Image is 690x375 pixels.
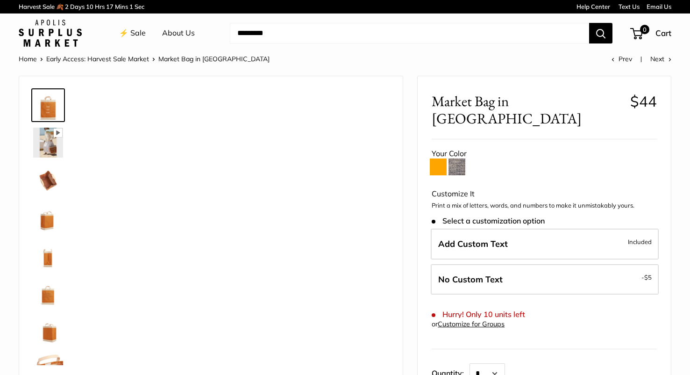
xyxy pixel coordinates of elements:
span: Market Bag in [GEOGRAPHIC_DATA] [432,93,623,127]
span: No Custom Text [438,274,503,285]
a: Home [19,55,37,63]
nav: Breadcrumb [19,53,270,65]
div: Customize It [432,187,657,201]
a: Market Bag in Cognac [31,238,65,272]
div: or [432,318,505,331]
span: Select a customization option [432,216,544,225]
a: Email Us [647,3,671,10]
img: Market Bag in Cognac [33,240,63,270]
img: Market Bag in Cognac [33,315,63,345]
span: - [641,272,652,283]
span: Mins [115,3,128,10]
span: 0 [640,25,649,34]
a: description_Seal of authenticity printed on the backside of every bag. [31,275,65,309]
label: Add Custom Text [431,229,659,260]
a: Text Us [619,3,640,10]
span: 10 [86,3,93,10]
span: Included [628,236,652,247]
a: ⚡️ Sale [119,26,146,40]
span: 17 [106,3,114,10]
img: Market Bag in Cognac [33,165,63,195]
span: Hrs [95,3,105,10]
span: Cart [655,28,671,38]
a: Market Bag in Cognac [31,201,65,234]
span: Hurry! Only 10 units left [432,310,525,319]
span: Sec [135,3,144,10]
span: $5 [644,274,652,281]
a: Next [650,55,671,63]
span: Add Custom Text [438,238,508,249]
span: $44 [630,92,657,110]
span: 1 [129,3,133,10]
a: Market Bag in Cognac [31,163,65,197]
a: 0 Cart [631,26,671,41]
label: Leave Blank [431,264,659,295]
span: Days [70,3,85,10]
a: About Us [162,26,195,40]
a: Market Bag in Cognac [31,313,65,346]
a: Early Access: Harvest Sale Market [46,55,149,63]
span: 2 [65,3,69,10]
a: Help Center [576,3,610,10]
img: description_Seal of authenticity printed on the backside of every bag. [33,277,63,307]
a: Market Bag in Cognac [31,126,65,159]
p: Print a mix of letters, words, and numbers to make it unmistakably yours. [432,201,657,210]
button: Search [589,23,612,43]
a: Customize for Groups [438,320,505,328]
img: Market Bag in Cognac [33,202,63,232]
img: Market Bag in Cognac [33,90,63,120]
a: Market Bag in Cognac [31,88,65,122]
div: Your Color [432,147,657,161]
img: Apolis: Surplus Market [19,20,82,47]
a: Prev [612,55,632,63]
input: Search... [230,23,589,43]
img: Market Bag in Cognac [33,128,63,158]
span: Market Bag in [GEOGRAPHIC_DATA] [158,55,270,63]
